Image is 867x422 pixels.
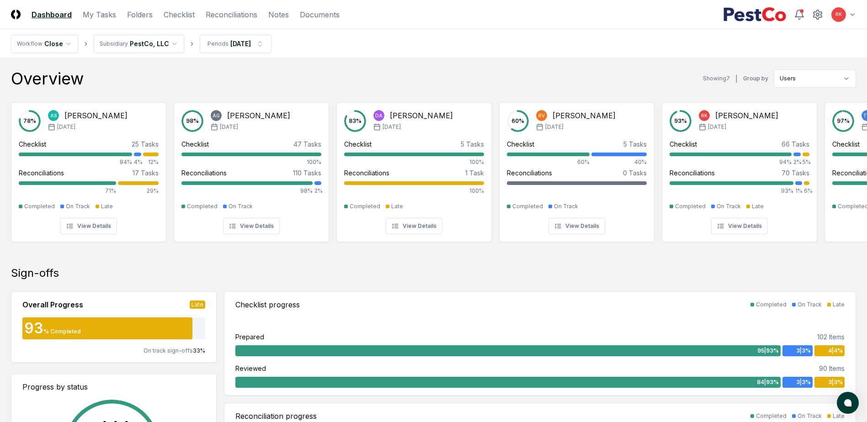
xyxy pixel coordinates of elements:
[591,158,647,166] div: 40%
[623,168,647,178] div: 0 Tasks
[190,301,205,309] div: Late
[133,168,159,178] div: 17 Tasks
[314,187,321,195] div: 2%
[819,364,845,373] div: 90 Items
[798,301,822,309] div: On Track
[193,347,205,354] span: 33 %
[22,321,43,336] div: 93
[795,187,802,195] div: 1%
[235,411,317,422] div: Reconciliation progress
[782,139,809,149] div: 66 Tasks
[60,218,117,234] button: View Details
[101,202,113,211] div: Late
[213,112,220,119] span: AG
[717,202,741,211] div: On Track
[83,9,116,20] a: My Tasks
[344,139,372,149] div: Checklist
[230,39,251,48] div: [DATE]
[200,35,271,53] button: Periods[DATE]
[837,392,859,414] button: atlas-launcher
[375,112,383,119] span: DA
[220,123,238,131] span: [DATE]
[181,158,321,166] div: 100%
[507,168,552,178] div: Reconciliations
[144,347,193,354] span: On track sign-offs
[752,202,764,211] div: Late
[538,112,545,119] span: RV
[224,291,856,396] a: Checklist progressCompletedOn TrackLatePrepared102 Items95|93%3|3%4|4%Reviewed90 Items84|93%3|3%3|3%
[223,218,280,234] button: View Details
[461,139,484,149] div: 5 Tasks
[723,7,787,22] img: PestCo logo
[229,202,253,211] div: On Track
[11,10,21,19] img: Logo
[43,327,81,336] div: % Completed
[670,158,792,166] div: 94%
[19,158,132,166] div: 84%
[499,95,654,242] a: 60%RV[PERSON_NAME][DATE]Checklist5 Tasks60%40%Reconciliations0 TasksCompletedOn TrackView Details
[391,202,403,211] div: Late
[386,218,442,234] button: View Details
[19,168,64,178] div: Reconciliations
[22,381,205,392] div: Progress by status
[293,139,321,149] div: 47 Tasks
[796,378,811,386] span: 3 | 3 %
[64,110,128,121] div: [PERSON_NAME]
[708,123,726,131] span: [DATE]
[57,123,75,131] span: [DATE]
[17,40,43,48] div: Workflow
[757,378,779,386] span: 84 | 93 %
[22,299,83,310] div: Overall Progress
[756,412,787,420] div: Completed
[828,378,843,386] span: 3 | 3 %
[11,266,856,280] div: Sign-offs
[344,168,389,178] div: Reconciliations
[793,158,800,166] div: 2%
[227,110,290,121] div: [PERSON_NAME]
[715,110,778,121] div: [PERSON_NAME]
[181,168,227,178] div: Reconciliations
[344,158,484,166] div: 100%
[703,74,730,83] div: Showing 7
[828,347,843,355] span: 4 | 4 %
[804,187,809,195] div: 6%
[235,299,300,310] div: Checklist progress
[118,187,159,195] div: 29%
[512,202,543,211] div: Completed
[127,9,153,20] a: Folders
[143,158,159,166] div: 12%
[235,364,266,373] div: Reviewed
[757,347,779,355] span: 95 | 93 %
[782,168,809,178] div: 70 Tasks
[623,139,647,149] div: 5 Tasks
[545,123,564,131] span: [DATE]
[344,187,484,195] div: 100%
[336,95,492,242] a: 83%DA[PERSON_NAME][DATE]Checklist5 Tasks100%Reconciliations1 Task100%CompletedLateView Details
[19,187,116,195] div: 71%
[554,202,578,211] div: On Track
[181,187,313,195] div: 98%
[134,158,141,166] div: 4%
[701,112,707,119] span: RK
[507,139,534,149] div: Checklist
[670,139,697,149] div: Checklist
[670,168,715,178] div: Reconciliations
[756,301,787,309] div: Completed
[743,76,768,81] label: Group by
[19,139,46,149] div: Checklist
[181,139,209,149] div: Checklist
[833,301,845,309] div: Late
[817,332,845,342] div: 102 Items
[11,35,271,53] nav: breadcrumb
[268,9,289,20] a: Notes
[735,74,738,84] div: |
[50,112,57,119] span: AS
[11,95,166,242] a: 78%AS[PERSON_NAME][DATE]Checklist25 Tasks84%4%12%Reconciliations17 Tasks71%29%CompletedOn TrackLa...
[832,139,860,149] div: Checklist
[235,332,264,342] div: Prepared
[164,9,195,20] a: Checklist
[662,95,817,242] a: 93%RK[PERSON_NAME][DATE]Checklist66 Tasks94%2%5%Reconciliations70 Tasks93%1%6%CompletedOn TrackLa...
[833,412,845,420] div: Late
[300,9,340,20] a: Documents
[553,110,616,121] div: [PERSON_NAME]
